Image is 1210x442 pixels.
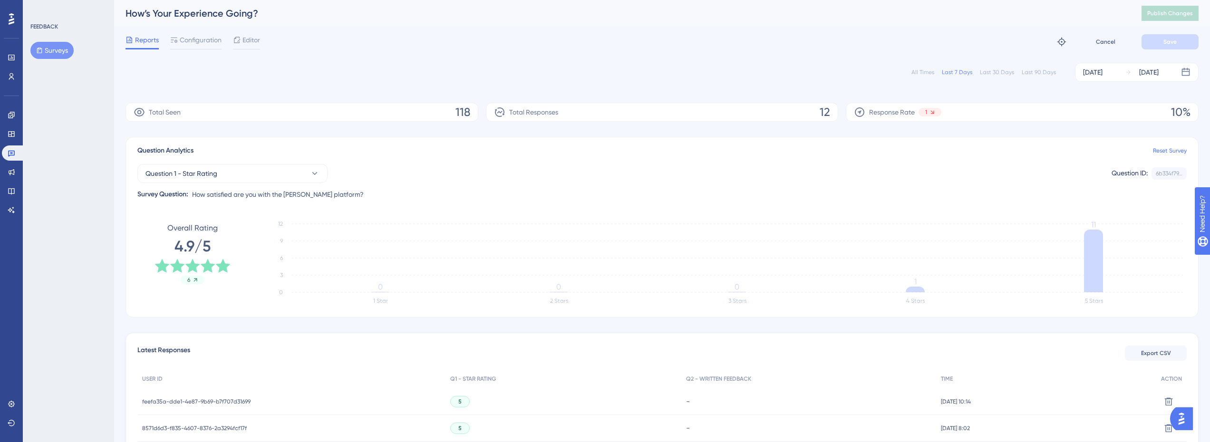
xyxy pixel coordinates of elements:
[458,424,462,432] span: 5
[1170,404,1199,433] iframe: UserGuiding AI Assistant Launcher
[925,108,927,116] span: 1
[192,189,364,200] span: How satisfied are you with the [PERSON_NAME] platform?
[1171,105,1191,120] span: 10%
[450,375,496,383] span: Q1 - STAR RATING
[135,34,159,46] span: Reports
[914,277,917,286] tspan: 1
[1125,346,1187,361] button: Export CSV
[728,298,746,304] text: 3 Stars
[980,68,1014,76] div: Last 30 Days
[145,168,217,179] span: Question 1 - Star Rating
[142,398,251,405] span: feefa35a-dde1-4e87-9b69-b7f707d31699
[458,398,462,405] span: 5
[1142,6,1199,21] button: Publish Changes
[279,289,283,296] tspan: 0
[378,282,383,291] tspan: 0
[22,2,59,14] span: Need Help?
[941,375,953,383] span: TIME
[1142,34,1199,49] button: Save
[686,423,932,432] div: -
[280,255,283,261] tspan: 6
[167,222,218,234] span: Overall Rating
[1096,38,1115,46] span: Cancel
[180,34,222,46] span: Configuration
[455,105,470,120] span: 118
[142,375,163,383] span: USER ID
[1077,34,1134,49] button: Cancel
[278,221,283,227] tspan: 12
[1141,349,1171,357] span: Export CSV
[820,105,830,120] span: 12
[1163,38,1177,46] span: Save
[137,345,190,362] span: Latest Responses
[280,238,283,244] tspan: 9
[1083,67,1103,78] div: [DATE]
[137,145,194,156] span: Question Analytics
[1085,298,1103,304] text: 5 Stars
[30,23,58,30] div: FEEDBACK
[942,68,972,76] div: Last 7 Days
[906,298,925,304] text: 4 Stars
[941,398,971,405] span: [DATE] 10:14
[686,375,751,383] span: Q2 - WRITTEN FEEDBACK
[187,276,190,284] span: 6
[509,106,558,118] span: Total Responses
[1022,68,1056,76] div: Last 90 Days
[30,42,74,59] button: Surveys
[1091,220,1096,229] tspan: 11
[1112,167,1148,180] div: Question ID:
[1161,375,1182,383] span: ACTION
[242,34,260,46] span: Editor
[556,282,561,291] tspan: 0
[149,106,181,118] span: Total Seen
[137,189,188,200] div: Survey Question:
[869,106,915,118] span: Response Rate
[126,7,1118,20] div: How’s Your Experience Going?
[1153,147,1187,154] a: Reset Survey
[174,236,211,257] span: 4.9/5
[373,298,388,304] text: 1 Star
[1139,67,1159,78] div: [DATE]
[941,424,970,432] span: [DATE] 8:02
[911,68,934,76] div: All Times
[735,282,739,291] tspan: 0
[550,298,568,304] text: 2 Stars
[1147,10,1193,17] span: Publish Changes
[280,272,283,279] tspan: 3
[142,424,247,432] span: 8571d6d3-f835-4607-8376-2a3294fcf17f
[1156,170,1182,177] div: 6b334f79...
[686,397,932,406] div: -
[137,164,328,183] button: Question 1 - Star Rating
